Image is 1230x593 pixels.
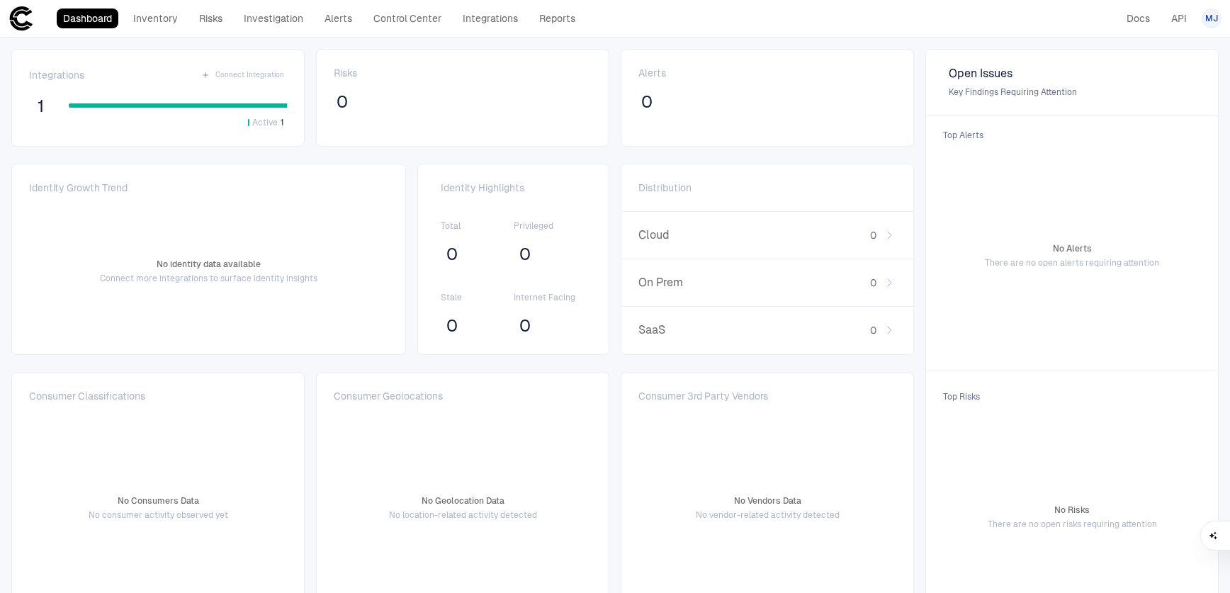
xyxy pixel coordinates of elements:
span: There are no open alerts requiring attention [985,257,1159,269]
a: Integrations [456,9,524,28]
span: No Alerts [1053,243,1092,254]
span: Key Findings Requiring Attention [949,86,1195,98]
span: 0 [337,91,348,113]
button: Connect Integration [198,67,287,84]
a: Control Center [367,9,448,28]
span: Total [441,220,513,232]
span: Identity Highlights [441,181,586,194]
span: 1 [38,96,44,117]
span: Cloud [638,228,721,242]
span: 0 [519,315,531,337]
span: No consumer activity observed yet [89,509,228,521]
span: No vendor-related activity detected [696,509,840,521]
span: No identity data available [157,259,261,270]
button: 1 [29,95,52,118]
span: 0 [641,91,653,113]
span: Consumer Geolocations [334,390,443,402]
span: 0 [519,244,531,265]
span: Stale [441,292,513,303]
span: Distribution [638,181,692,194]
span: MJ [1205,13,1218,24]
button: 0 [334,91,351,113]
span: There are no open risks requiring attention [988,519,1157,530]
span: Connect Integration [215,70,284,80]
span: No Geolocation Data [422,495,504,507]
button: 0 [514,315,536,337]
span: 0 [446,244,458,265]
button: Active1 [245,116,287,129]
a: Dashboard [57,9,118,28]
span: No Consumers Data [118,495,199,507]
span: Top Alerts [935,121,1209,149]
span: 1 [281,117,284,128]
span: Active [252,117,278,128]
button: MJ [1202,9,1221,28]
a: API [1165,9,1193,28]
span: Privileged [514,220,586,232]
a: Investigation [237,9,310,28]
span: Connect more integrations to surface identity insights [100,273,317,284]
span: 0 [870,324,876,337]
span: Identity Growth Trend [29,181,128,194]
span: 0 [870,229,876,242]
a: Risks [193,9,229,28]
a: Docs [1120,9,1156,28]
span: No Vendors Data [734,495,801,507]
a: Alerts [318,9,359,28]
span: 0 [446,315,458,337]
span: 0 [870,276,876,289]
span: Alerts [638,67,666,79]
span: No location-related activity detected [389,509,537,521]
span: Integrations [29,69,84,81]
span: Top Risks [935,383,1209,411]
a: Reports [533,9,582,28]
a: Inventory [127,9,184,28]
span: On Prem [638,276,721,290]
span: Open Issues [949,67,1195,81]
span: No Risks [1054,504,1090,516]
span: Consumer 3rd Party Vendors [638,390,768,402]
button: 0 [441,315,463,337]
span: Risks [334,67,357,79]
span: Internet Facing [514,292,586,303]
span: Consumer Classifications [29,390,145,402]
button: 0 [638,91,655,113]
button: 0 [514,243,536,266]
span: SaaS [638,323,721,337]
button: 0 [441,243,463,266]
